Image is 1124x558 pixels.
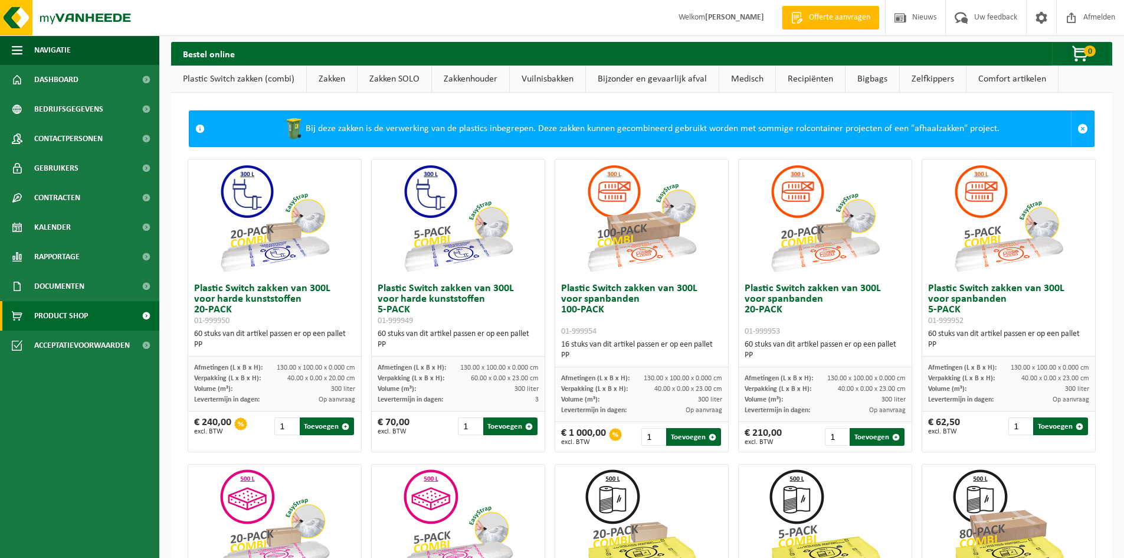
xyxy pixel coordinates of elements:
[928,375,995,382] span: Verpakking (L x B x H):
[194,364,263,371] span: Afmetingen (L x B x H):
[745,283,906,337] h3: Plastic Switch zakken van 300L voor spanbanden 20-PACK
[745,327,780,336] span: 01-999953
[561,283,722,337] h3: Plastic Switch zakken van 300L voor spanbanden 100-PACK
[378,375,444,382] span: Verpakking (L x B x H):
[34,272,84,301] span: Documenten
[1033,417,1088,435] button: Toevoegen
[827,375,906,382] span: 130.00 x 100.00 x 0.000 cm
[825,428,848,446] input: 1
[274,417,298,435] input: 1
[869,407,906,414] span: Op aanvraag
[307,66,357,93] a: Zakken
[432,66,509,93] a: Zakkenhouder
[846,66,899,93] a: Bigbags
[641,428,665,446] input: 1
[194,386,232,393] span: Volume (m³):
[561,428,606,446] div: € 1 000,00
[644,375,722,382] span: 130.00 x 100.00 x 0.000 cm
[194,428,231,435] span: excl. BTW
[745,428,782,446] div: € 210,00
[34,301,88,331] span: Product Shop
[806,12,873,24] span: Offerte aanvragen
[171,66,306,93] a: Plastic Switch zakken (combi)
[378,386,416,393] span: Volume (m³):
[745,386,811,393] span: Verpakking (L x B x H):
[928,340,1089,350] div: PP
[561,386,628,393] span: Verpakking (L x B x H):
[1021,375,1089,382] span: 40.00 x 0.00 x 23.00 cm
[194,375,261,382] span: Verpakking (L x B x H):
[515,386,539,393] span: 300 liter
[1052,42,1111,66] button: 0
[458,417,481,435] input: 1
[1071,111,1094,146] a: Sluit melding
[287,375,355,382] span: 40.00 x 0.00 x 20.00 cm
[319,396,355,403] span: Op aanvraag
[34,183,80,213] span: Contracten
[34,35,71,65] span: Navigatie
[928,364,997,371] span: Afmetingen (L x B x H):
[378,364,446,371] span: Afmetingen (L x B x H):
[928,283,1089,326] h3: Plastic Switch zakken van 300L voor spanbanden 5-PACK
[194,396,260,403] span: Levertermijn in dagen:
[331,386,355,393] span: 300 liter
[582,159,700,278] img: 01-999954
[745,439,782,446] span: excl. BTW
[211,111,1071,146] div: Bij deze zakken is de verwerking van de plastics inbegrepen. Deze zakken kunnen gecombineerd gebr...
[928,396,994,403] span: Levertermijn in dagen:
[561,340,722,361] div: 16 stuks van dit artikel passen er op een pallet
[171,42,247,65] h2: Bestel online
[471,375,539,382] span: 60.00 x 0.00 x 23.00 cm
[745,396,783,403] span: Volume (m³):
[654,386,722,393] span: 40.00 x 0.00 x 23.00 cm
[850,428,905,446] button: Toevoegen
[300,417,355,435] button: Toevoegen
[949,159,1067,278] img: 01-999952
[282,117,306,141] img: WB-0240-HPE-GN-50.png
[561,439,606,446] span: excl. BTW
[928,417,960,435] div: € 62,50
[34,94,103,124] span: Bedrijfsgegevens
[483,417,538,435] button: Toevoegen
[686,407,722,414] span: Op aanvraag
[194,283,355,326] h3: Plastic Switch zakken van 300L voor harde kunststoffen 20-PACK
[928,386,966,393] span: Volume (m³):
[399,159,517,278] img: 01-999949
[1011,364,1089,371] span: 130.00 x 100.00 x 0.000 cm
[782,6,879,30] a: Offerte aanvragen
[1065,386,1089,393] span: 300 liter
[745,350,906,361] div: PP
[378,417,409,435] div: € 70,00
[194,417,231,435] div: € 240,00
[378,316,413,325] span: 01-999949
[358,66,431,93] a: Zakken SOLO
[966,66,1058,93] a: Comfort artikelen
[666,428,721,446] button: Toevoegen
[928,316,964,325] span: 01-999952
[719,66,775,93] a: Medisch
[766,159,884,278] img: 01-999953
[745,407,810,414] span: Levertermijn in dagen:
[510,66,585,93] a: Vuilnisbakken
[698,396,722,403] span: 300 liter
[378,340,539,350] div: PP
[705,13,764,22] strong: [PERSON_NAME]
[928,329,1089,350] div: 60 stuks van dit artikel passen er op een pallet
[900,66,966,93] a: Zelfkippers
[34,242,80,272] span: Rapportage
[1053,396,1089,403] span: Op aanvraag
[34,154,78,183] span: Gebruikers
[378,428,409,435] span: excl. BTW
[928,428,960,435] span: excl. BTW
[215,159,333,278] img: 01-999950
[378,329,539,350] div: 60 stuks van dit artikel passen er op een pallet
[378,283,539,326] h3: Plastic Switch zakken van 300L voor harde kunststoffen 5-PACK
[881,396,906,403] span: 300 liter
[745,340,906,361] div: 60 stuks van dit artikel passen er op een pallet
[561,327,597,336] span: 01-999954
[1008,417,1032,435] input: 1
[34,331,130,360] span: Acceptatievoorwaarden
[561,396,599,403] span: Volume (m³):
[34,213,71,242] span: Kalender
[561,350,722,361] div: PP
